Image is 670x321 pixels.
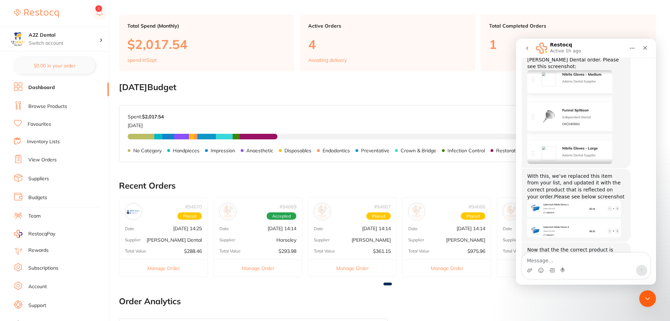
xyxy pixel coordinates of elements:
[352,237,391,243] p: [PERSON_NAME]
[280,204,296,210] p: # 94669
[219,238,235,242] p: Supplier
[214,260,302,277] button: Manage Order
[314,238,330,242] p: Supplier
[276,237,296,243] p: Horseley
[489,23,648,29] p: Total Completed Orders
[268,226,296,231] p: [DATE] 14:14
[28,121,51,128] a: Favourites
[408,238,424,242] p: Supplier
[516,39,656,285] iframe: Intercom live chat
[267,212,296,220] span: Accepted
[125,249,146,254] p: Total Value
[133,148,162,153] p: No Category
[127,37,286,51] p: $2,017.54
[503,249,524,254] p: Total Value
[127,205,140,218] img: Erskine Dental
[497,260,585,277] button: Manage Order
[119,82,656,92] h2: [DATE] Budget
[11,134,109,161] div: With this, we’ve replaced this item from your list, and updated it with the correct product that ...
[120,226,131,237] button: Send a message…
[505,205,518,218] img: Adam Dental
[246,148,273,153] p: Anaesthetic
[308,57,347,63] p: Awaiting delivery
[446,237,485,243] p: [PERSON_NAME]
[28,175,49,182] a: Suppliers
[127,23,286,29] p: Total Spend (Monthly)
[28,265,58,272] a: Subscriptions
[29,40,99,47] p: Switch account
[29,32,99,39] h4: A2Z Dental
[221,205,234,218] img: Horseley
[408,226,418,231] p: Date
[361,148,389,153] p: Preventative
[173,226,202,231] p: [DATE] 14:25
[125,238,141,242] p: Supplier
[28,213,41,220] a: Team
[503,238,519,242] p: Supplier
[28,302,46,309] a: Support
[468,204,485,210] p: # 94666
[33,229,39,234] button: Gif picker
[28,194,47,201] a: Budgets
[219,226,229,231] p: Date
[6,130,115,203] div: With this, we’ve replaced this item from your list, and updated it with the correct product that ...
[639,290,656,307] iframe: Intercom live chat
[219,249,241,254] p: Total Value
[6,130,134,204] div: Restocq says…
[11,208,109,235] div: Now that the the correct product is added onto your inventory list, it will automatically update ...
[14,5,59,21] a: Restocq Logo
[6,214,134,226] textarea: Message…
[11,229,16,234] button: Upload attachment
[408,249,430,254] p: Total Value
[314,226,323,231] p: Date
[28,84,55,91] a: Dashboard
[127,57,157,63] p: spend in Sept
[362,226,391,231] p: [DATE] 14:14
[447,148,485,153] p: Infection Control
[503,226,512,231] p: Date
[119,181,656,191] h2: Recent Orders
[489,37,648,51] p: 1
[28,231,55,238] span: RestocqPay
[457,226,485,231] p: [DATE] 14:14
[147,237,202,243] p: [PERSON_NAME] Dental
[173,148,199,153] p: Handpieces
[211,148,235,153] p: Impression
[11,32,25,46] img: A2Z Dental
[308,37,467,51] p: 4
[403,260,491,277] button: Manage Order
[142,114,164,120] strong: $2,017.54
[481,15,656,71] a: Total Completed Orders1
[22,229,28,234] button: Emoji picker
[461,212,485,220] span: Placed
[284,148,311,153] p: Disposables
[125,226,134,231] p: Date
[44,229,50,234] button: Start recording
[14,230,55,238] a: RestocqPay
[373,248,391,254] p: $361.15
[28,283,47,290] a: Account
[6,204,134,255] div: Restocq says…
[14,230,22,238] img: RestocqPay
[467,248,485,254] p: $975.96
[308,260,396,277] button: Manage Order
[374,204,391,210] p: # 94667
[177,212,202,220] span: Placed
[184,248,202,254] p: $288.46
[128,114,164,119] p: Spent:
[14,9,59,17] img: Restocq Logo
[401,148,436,153] p: Crown & Bridge
[323,148,350,153] p: Endodontics
[14,57,95,74] button: $0.00 in your order
[314,249,335,254] p: Total Value
[119,260,207,277] button: Manage Order
[366,212,391,220] span: Placed
[316,205,329,218] img: Henry Schein Halas
[128,120,164,128] p: [DATE]
[119,15,294,71] a: Total Spend (Monthly)$2,017.54spend inSept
